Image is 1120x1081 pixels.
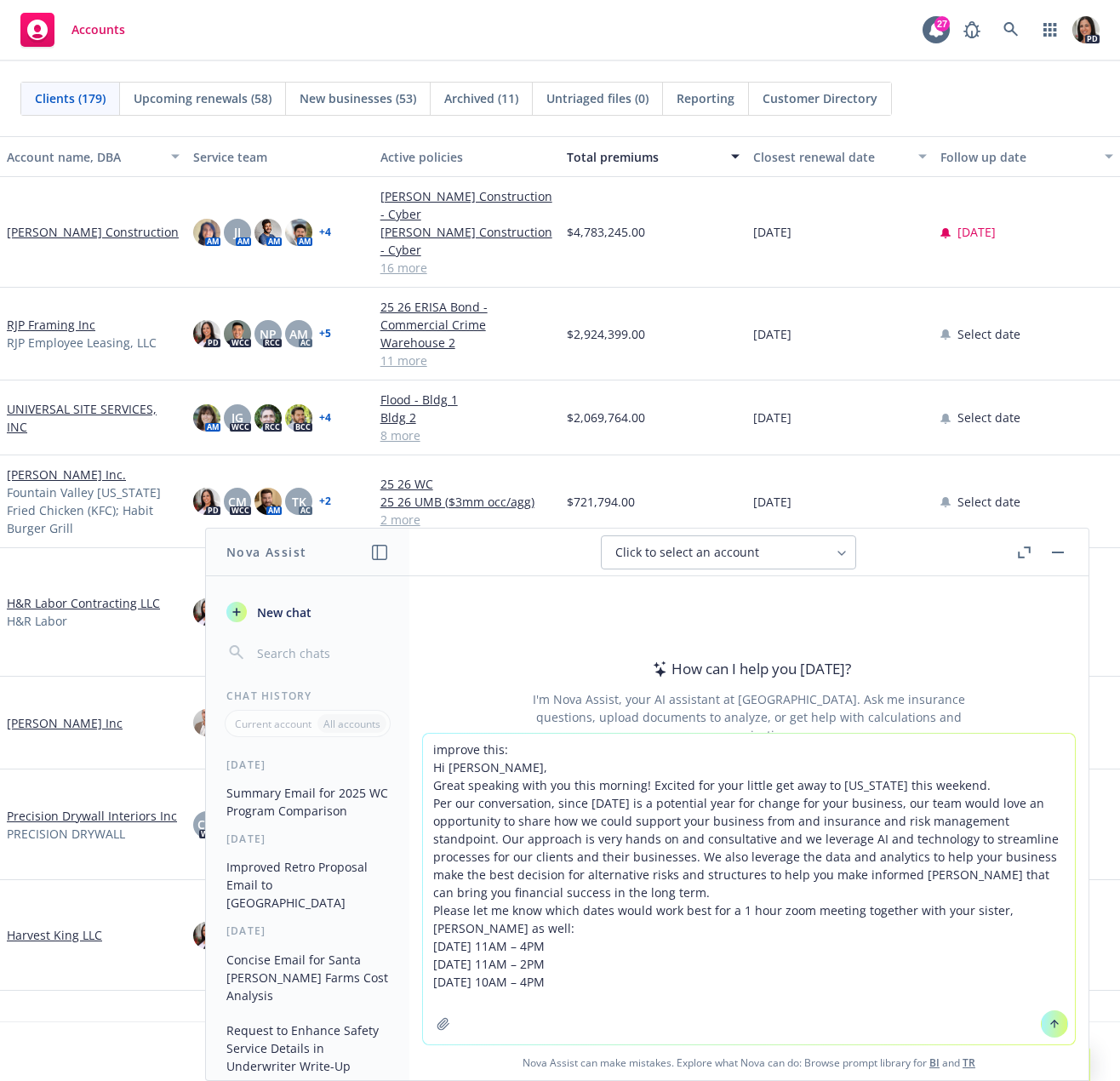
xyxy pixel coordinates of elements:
[380,187,553,223] a: [PERSON_NAME] Construction - Cyber
[254,488,282,515] img: photo
[193,709,220,736] img: photo
[929,1055,940,1070] a: BI
[220,597,396,627] button: New chat
[193,488,220,515] img: photo
[289,325,308,343] span: AM
[374,136,560,177] button: Active policies
[7,1019,177,1037] a: Natural Green Landscape Inc.
[224,320,251,347] img: photo
[957,223,996,241] span: [DATE]
[380,223,553,259] a: [PERSON_NAME] Construction - Cyber
[7,825,125,843] span: PRECISION DRYWALL
[380,475,553,493] a: 25 26 WC
[7,148,161,166] div: Account name, DBA
[193,148,366,166] div: Service team
[234,223,241,241] span: JJ
[254,641,389,665] input: Search chats
[220,1016,396,1080] button: Request to Enhance Safety Service Details in Underwriter Write-Up
[648,658,851,680] div: How can I help you [DATE]?
[71,23,125,37] span: Accounts
[7,714,123,732] a: [PERSON_NAME] Inc
[567,325,645,343] span: $2,924,399.00
[753,409,791,426] span: [DATE]
[323,717,380,731] p: All accounts
[220,853,396,917] button: Improved Retro Proposal Email to [GEOGRAPHIC_DATA]
[14,6,132,54] a: Accounts
[380,391,553,409] a: Flood - Bldg 1
[753,493,791,511] span: [DATE]
[567,409,645,426] span: $2,069,764.00
[206,832,409,846] div: [DATE]
[206,689,409,703] div: Chat History
[7,223,179,241] a: [PERSON_NAME] Construction
[994,13,1028,47] a: Search
[319,413,331,423] a: + 4
[567,148,721,166] div: Total premiums
[963,1055,975,1070] a: TR
[753,223,791,241] span: [DATE]
[7,612,67,630] span: H&R Labor
[510,690,988,744] div: I'm Nova Assist, your AI assistant at [GEOGRAPHIC_DATA]. Ask me insurance questions, upload docum...
[746,136,933,177] button: Closest renewal date
[319,227,331,237] a: + 4
[444,89,518,107] span: Archived (11)
[380,352,553,369] a: 11 more
[7,926,102,944] a: Harvest King LLC
[560,136,746,177] button: Total premiums
[193,922,220,949] img: photo
[955,13,989,47] a: Report a Bug
[380,334,553,352] a: Warehouse 2
[957,325,1020,343] span: Select date
[254,603,311,621] span: New chat
[7,316,95,334] a: RJP Framing Inc
[193,219,220,246] img: photo
[380,259,553,277] a: 16 more
[380,511,553,529] a: 2 more
[260,325,277,343] span: NP
[615,544,759,561] span: Click to select an account
[319,496,331,506] a: + 2
[231,409,243,426] span: JG
[300,89,416,107] span: New businesses (53)
[753,325,791,343] span: [DATE]
[285,219,312,246] img: photo
[319,329,331,339] a: + 5
[7,807,177,825] a: Precision Drywall Interiors Inc
[940,148,1094,166] div: Follow up date
[546,89,649,107] span: Untriaged files (0)
[228,493,247,511] span: CM
[7,483,180,537] span: Fountain Valley [US_STATE] Fried Chicken (KFC); Habit Burger Grill
[1072,16,1100,43] img: photo
[254,219,282,246] img: photo
[416,1045,1082,1080] span: Nova Assist can make mistakes. Explore what Nova can do: Browse prompt library for and
[206,924,409,938] div: [DATE]
[186,136,373,177] button: Service team
[134,89,271,107] span: Upcoming renewals (58)
[226,543,306,561] h1: Nova Assist
[7,594,160,612] a: H&R Labor Contracting LLC
[934,16,950,31] div: 27
[567,223,645,241] span: $4,783,245.00
[753,148,907,166] div: Closest renewal date
[220,779,396,825] button: Summary Email for 2025 WC Program Comparison
[292,493,306,511] span: TK
[35,89,106,107] span: Clients (179)
[1033,13,1067,47] a: Switch app
[193,598,220,626] img: photo
[601,535,856,569] button: Click to select an account
[235,717,311,731] p: Current account
[206,758,409,772] div: [DATE]
[380,426,553,444] a: 8 more
[220,946,396,1010] button: Concise Email for Santa [PERSON_NAME] Farms Cost Analysis
[380,148,553,166] div: Active policies
[423,734,1075,1044] textarea: improve this: Hi [PERSON_NAME], Great speaking with you this morning! Excited for your little get...
[763,89,877,107] span: Customer Directory
[380,493,553,511] a: 25 26 UMB ($3mm occ/agg)
[957,493,1020,511] span: Select date
[380,298,553,334] a: 25 26 ERISA Bond - Commercial Crime
[193,320,220,347] img: photo
[7,400,180,436] a: UNIVERSAL SITE SERVICES, INC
